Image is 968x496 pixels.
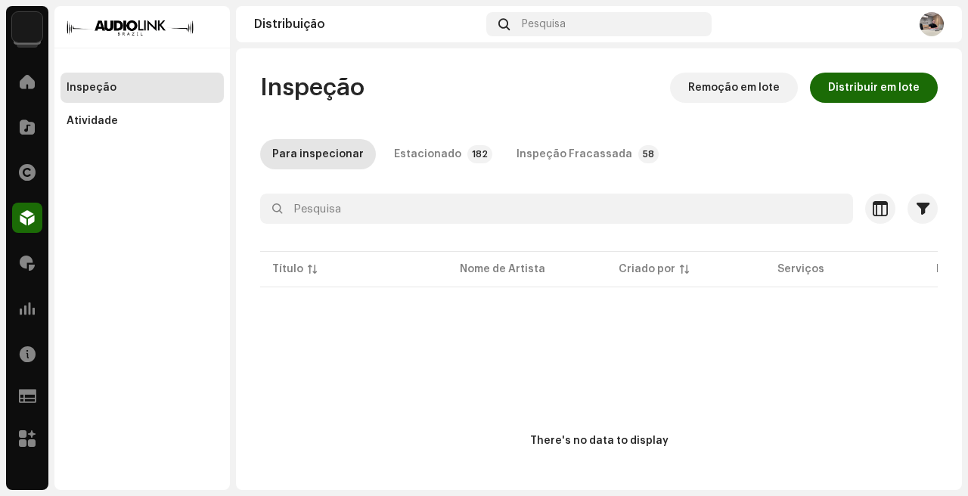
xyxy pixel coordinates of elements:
[394,139,461,169] div: Estacionado
[67,82,116,94] div: Inspeção
[60,106,224,136] re-m-nav-item: Atividade
[260,194,853,224] input: Pesquisa
[272,139,364,169] div: Para inspecionar
[828,73,920,103] span: Distribuir em lote
[638,145,659,163] p-badge: 58
[810,73,938,103] button: Distribuir em lote
[467,145,492,163] p-badge: 182
[60,73,224,103] re-m-nav-item: Inspeção
[688,73,780,103] span: Remoção em lote
[522,18,566,30] span: Pesquisa
[920,12,944,36] img: 0ba84f16-5798-4c35-affb-ab1fe2b8839d
[517,139,632,169] div: Inspeção Fracassada
[670,73,798,103] button: Remoção em lote
[12,12,42,42] img: 730b9dfe-18b5-4111-b483-f30b0c182d82
[530,433,669,449] div: There's no data to display
[260,73,365,103] span: Inspeção
[67,115,118,127] div: Atividade
[254,18,480,30] div: Distribuição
